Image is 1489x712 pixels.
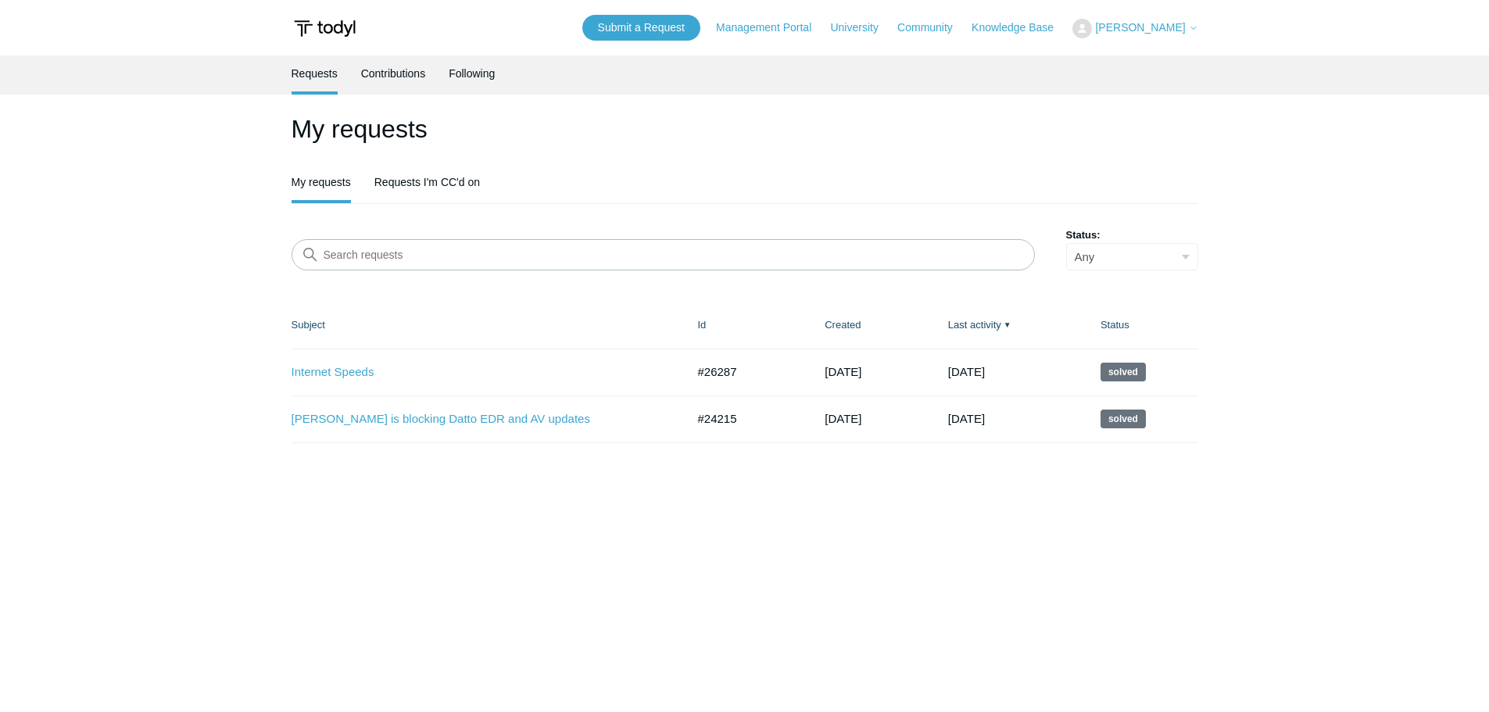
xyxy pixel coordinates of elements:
[1004,319,1011,331] span: ▼
[292,110,1198,148] h1: My requests
[449,55,495,91] a: Following
[361,55,426,91] a: Contributions
[1072,19,1197,38] button: [PERSON_NAME]
[292,363,663,381] a: Internet Speeds
[292,14,358,43] img: Todyl Support Center Help Center home page
[897,20,968,36] a: Community
[830,20,893,36] a: University
[292,55,338,91] a: Requests
[582,15,700,41] a: Submit a Request
[1085,302,1198,349] th: Status
[1101,410,1146,428] span: This request has been solved
[825,412,861,425] time: 04/11/2025, 15:17
[292,239,1035,270] input: Search requests
[825,319,861,331] a: Created
[1101,363,1146,381] span: This request has been solved
[292,164,351,200] a: My requests
[292,410,663,428] a: [PERSON_NAME] is blocking Datto EDR and AV updates
[292,302,682,349] th: Subject
[1095,21,1185,34] span: [PERSON_NAME]
[682,395,810,442] td: #24215
[948,365,985,378] time: 08/19/2025, 16:03
[682,349,810,395] td: #26287
[682,302,810,349] th: Id
[948,412,985,425] time: 05/11/2025, 11:02
[1066,227,1198,243] label: Status:
[716,20,827,36] a: Management Portal
[948,319,1001,331] a: Last activity▼
[825,365,861,378] time: 07/16/2025, 09:46
[972,20,1069,36] a: Knowledge Base
[374,164,480,200] a: Requests I'm CC'd on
